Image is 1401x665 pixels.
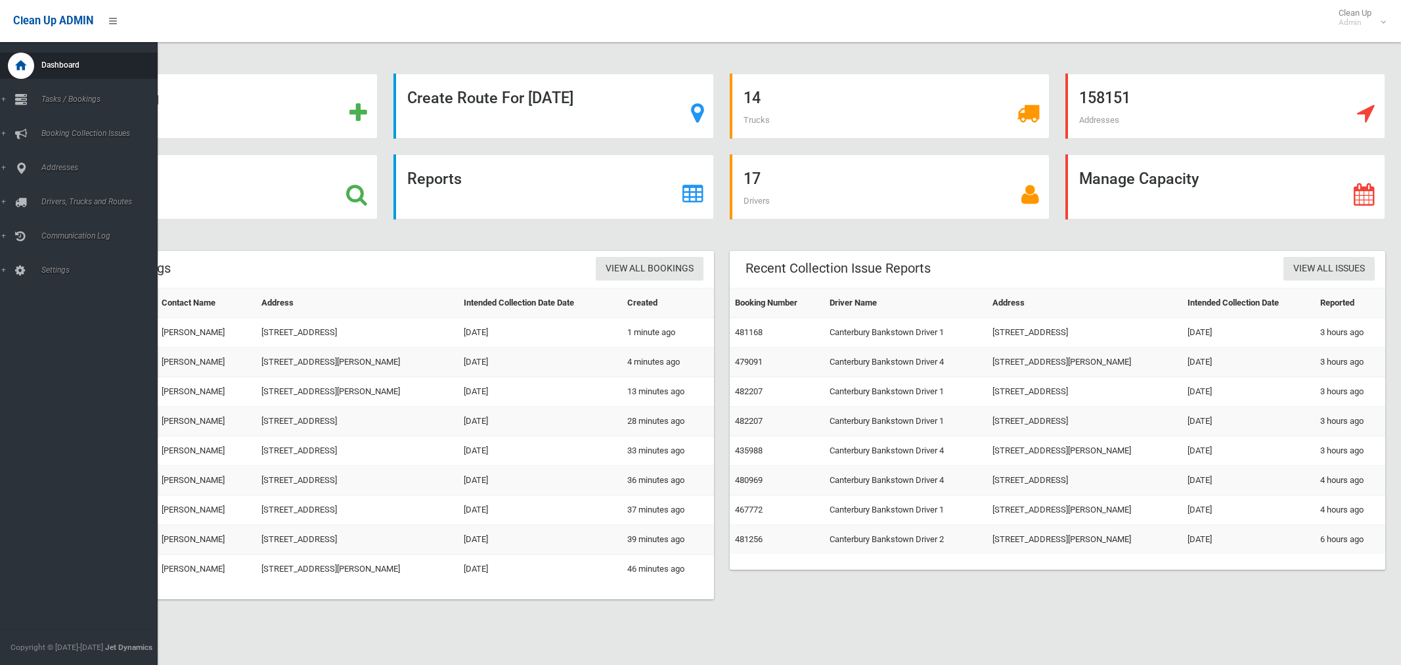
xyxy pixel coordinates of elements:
th: Created [622,288,714,318]
span: Clean Up [1332,8,1385,28]
td: [DATE] [458,348,622,377]
td: [STREET_ADDRESS][PERSON_NAME] [256,377,458,407]
a: 480969 [735,475,763,485]
a: Search [58,154,378,219]
td: [STREET_ADDRESS] [987,407,1182,436]
th: Booking Number [730,288,825,318]
a: 481168 [735,327,763,337]
td: Canterbury Bankstown Driver 4 [824,436,987,466]
td: [PERSON_NAME] [156,407,256,436]
strong: 158151 [1079,89,1130,107]
td: [STREET_ADDRESS] [256,466,458,495]
td: [STREET_ADDRESS] [256,525,458,555]
td: 3 hours ago [1315,348,1385,377]
td: [DATE] [458,407,622,436]
td: [PERSON_NAME] [156,466,256,495]
a: 482207 [735,386,763,396]
header: Recent Collection Issue Reports [730,256,946,281]
th: Intended Collection Date Date [458,288,622,318]
td: [STREET_ADDRESS] [256,495,458,525]
a: View All Bookings [596,257,703,281]
td: [STREET_ADDRESS] [987,466,1182,495]
td: [STREET_ADDRESS][PERSON_NAME] [987,495,1182,525]
td: [STREET_ADDRESS] [256,436,458,466]
td: [DATE] [1182,495,1315,525]
td: [PERSON_NAME] [156,348,256,377]
th: Driver Name [824,288,987,318]
span: Dashboard [37,60,158,70]
span: Clean Up ADMIN [13,14,93,27]
strong: 17 [744,170,761,188]
span: Addresses [37,163,158,172]
a: Create Route For [DATE] [393,74,713,139]
td: 3 hours ago [1315,318,1385,348]
td: 37 minutes ago [622,495,714,525]
td: [STREET_ADDRESS] [256,318,458,348]
td: [STREET_ADDRESS][PERSON_NAME] [987,348,1182,377]
td: [DATE] [1182,318,1315,348]
td: [STREET_ADDRESS] [256,407,458,436]
td: [PERSON_NAME] [156,495,256,525]
td: Canterbury Bankstown Driver 1 [824,377,987,407]
td: 3 hours ago [1315,377,1385,407]
strong: 14 [744,89,761,107]
a: 467772 [735,505,763,515]
td: 1 minute ago [622,318,714,348]
a: Manage Capacity [1065,154,1385,219]
td: 6 hours ago [1315,525,1385,555]
td: [PERSON_NAME] [156,555,256,584]
a: 435988 [735,446,763,455]
strong: Jet Dynamics [105,643,152,652]
td: [DATE] [1182,525,1315,555]
a: 479091 [735,357,763,367]
td: 36 minutes ago [622,466,714,495]
td: Canterbury Bankstown Driver 4 [824,348,987,377]
span: Drivers, Trucks and Routes [37,197,158,206]
th: Intended Collection Date [1182,288,1315,318]
td: Canterbury Bankstown Driver 1 [824,318,987,348]
a: 17 Drivers [730,154,1050,219]
td: 46 minutes ago [622,555,714,584]
td: [DATE] [458,318,622,348]
span: Copyright © [DATE]-[DATE] [11,643,103,652]
td: [DATE] [1182,407,1315,436]
a: 158151 Addresses [1065,74,1385,139]
a: 482207 [735,416,763,426]
td: 4 hours ago [1315,466,1385,495]
td: [STREET_ADDRESS][PERSON_NAME] [987,436,1182,466]
td: 3 hours ago [1315,407,1385,436]
td: [DATE] [1182,436,1315,466]
td: [DATE] [458,466,622,495]
td: [DATE] [458,495,622,525]
td: [STREET_ADDRESS][PERSON_NAME] [256,348,458,377]
a: Add Booking [58,74,378,139]
th: Address [256,288,458,318]
td: 13 minutes ago [622,377,714,407]
td: [PERSON_NAME] [156,525,256,555]
th: Reported [1315,288,1385,318]
td: [DATE] [458,436,622,466]
td: 4 minutes ago [622,348,714,377]
strong: Manage Capacity [1079,170,1199,188]
td: [DATE] [1182,377,1315,407]
td: [DATE] [458,555,622,584]
td: 28 minutes ago [622,407,714,436]
td: [STREET_ADDRESS] [987,318,1182,348]
a: 14 Trucks [730,74,1050,139]
strong: Create Route For [DATE] [407,89,573,107]
td: 4 hours ago [1315,495,1385,525]
a: View All Issues [1283,257,1375,281]
td: [PERSON_NAME] [156,318,256,348]
a: Reports [393,154,713,219]
td: [STREET_ADDRESS] [987,377,1182,407]
strong: Reports [407,170,462,188]
span: Drivers [744,196,770,206]
td: [PERSON_NAME] [156,377,256,407]
td: 39 minutes ago [622,525,714,555]
td: [DATE] [458,525,622,555]
td: [STREET_ADDRESS][PERSON_NAME] [987,525,1182,555]
a: 481256 [735,534,763,544]
td: [DATE] [1182,466,1315,495]
th: Contact Name [156,288,256,318]
small: Admin [1339,18,1371,28]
